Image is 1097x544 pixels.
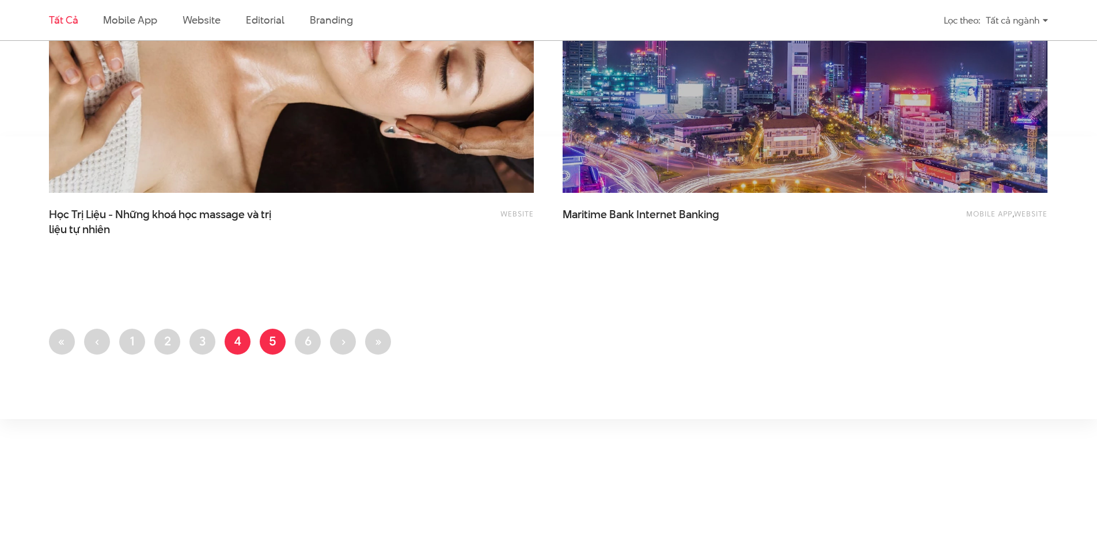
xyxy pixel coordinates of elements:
a: Học Trị Liệu - Những khoá học massage và trịliệu tự nhiên [49,207,279,236]
div: Tất cả ngành [986,10,1048,31]
span: « [58,332,66,349]
div: , [853,207,1047,230]
a: Website [500,208,534,219]
span: » [374,332,382,349]
a: Maritime Bank Internet Banking [563,207,793,236]
a: Branding [310,13,352,27]
span: Internet [636,207,677,222]
div: Lọc theo: [944,10,980,31]
span: Học Trị Liệu - Những khoá học massage và trị [49,207,279,236]
span: › [341,332,346,349]
span: Banking [679,207,719,222]
a: 6 [295,329,321,355]
a: Website [1014,208,1047,219]
a: Mobile app [103,13,157,27]
a: Tất cả [49,13,78,27]
span: liệu tự nhiên [49,222,110,237]
a: 1 [119,329,145,355]
a: 2 [154,329,180,355]
a: 3 [189,329,215,355]
span: Bank [609,207,634,222]
a: 4 [225,329,250,355]
a: Editorial [246,13,284,27]
span: ‹ [95,332,100,349]
span: Maritime [563,207,607,222]
a: Website [183,13,221,27]
a: Mobile app [966,208,1012,219]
